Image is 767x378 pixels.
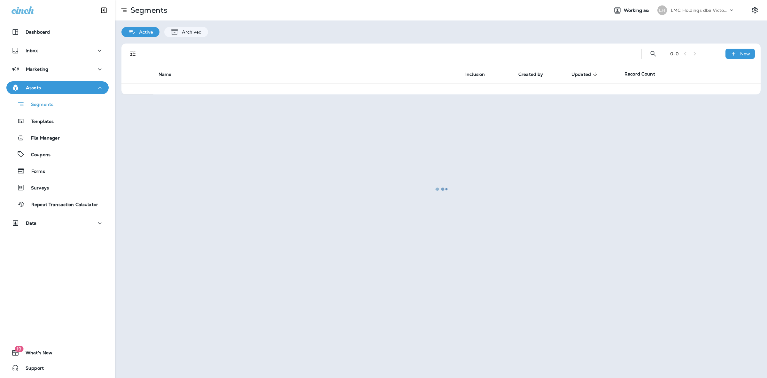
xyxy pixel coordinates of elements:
button: Repeat Transaction Calculator [6,197,109,211]
button: Templates [6,114,109,128]
p: File Manager [25,135,60,141]
button: Collapse Sidebar [95,4,113,17]
p: New [740,51,750,56]
p: Data [26,221,37,226]
p: Coupons [25,152,50,158]
button: Data [6,217,109,229]
button: Dashboard [6,26,109,38]
button: Marketing [6,63,109,76]
p: Assets [26,85,41,90]
button: Surveys [6,181,109,194]
p: Surveys [25,185,49,191]
button: File Manager [6,131,109,144]
p: Repeat Transaction Calculator [25,202,98,208]
button: Forms [6,164,109,178]
button: Coupons [6,148,109,161]
button: Segments [6,97,109,111]
p: Segments [25,102,53,108]
span: Support [19,366,44,373]
button: Support [6,362,109,374]
p: Dashboard [26,29,50,35]
p: Marketing [26,67,48,72]
span: 19 [15,346,23,352]
button: 19What's New [6,346,109,359]
span: What's New [19,350,52,358]
p: Inbox [26,48,38,53]
p: Forms [25,169,45,175]
button: Inbox [6,44,109,57]
p: Templates [25,119,54,125]
button: Assets [6,81,109,94]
